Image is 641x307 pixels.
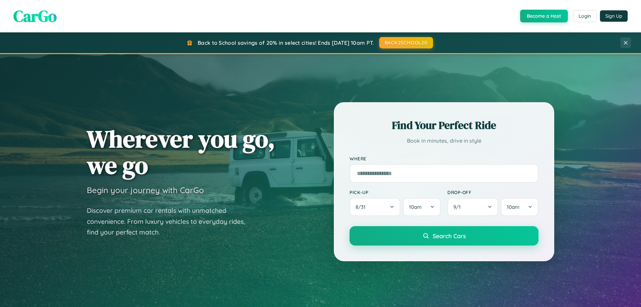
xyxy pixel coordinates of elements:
p: Book in minutes, drive in style [350,136,539,146]
span: Back to School savings of 20% in select cities! Ends [DATE] 10am PT. [198,39,374,46]
button: 10am [403,198,441,216]
h2: Find Your Perfect Ride [350,118,539,133]
button: 10am [501,198,539,216]
button: Search Cars [350,226,539,246]
button: BACK2SCHOOL20 [379,37,433,48]
span: Search Cars [433,232,466,240]
span: 10am [409,204,422,210]
button: 8/31 [350,198,400,216]
h1: Wherever you go, we go [87,126,275,178]
label: Pick-up [350,189,441,195]
span: CarGo [13,5,57,27]
button: 9/1 [447,198,498,216]
button: Become a Host [520,10,568,22]
label: Drop-off [447,189,539,195]
h3: Begin your journey with CarGo [87,185,204,195]
span: 8 / 31 [356,204,369,210]
span: 9 / 1 [453,204,464,210]
p: Discover premium car rentals with unmatched convenience. From luxury vehicles to everyday rides, ... [87,205,254,238]
label: Where [350,156,539,161]
button: Login [573,10,597,22]
button: Sign Up [600,10,628,22]
span: 10am [507,204,519,210]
